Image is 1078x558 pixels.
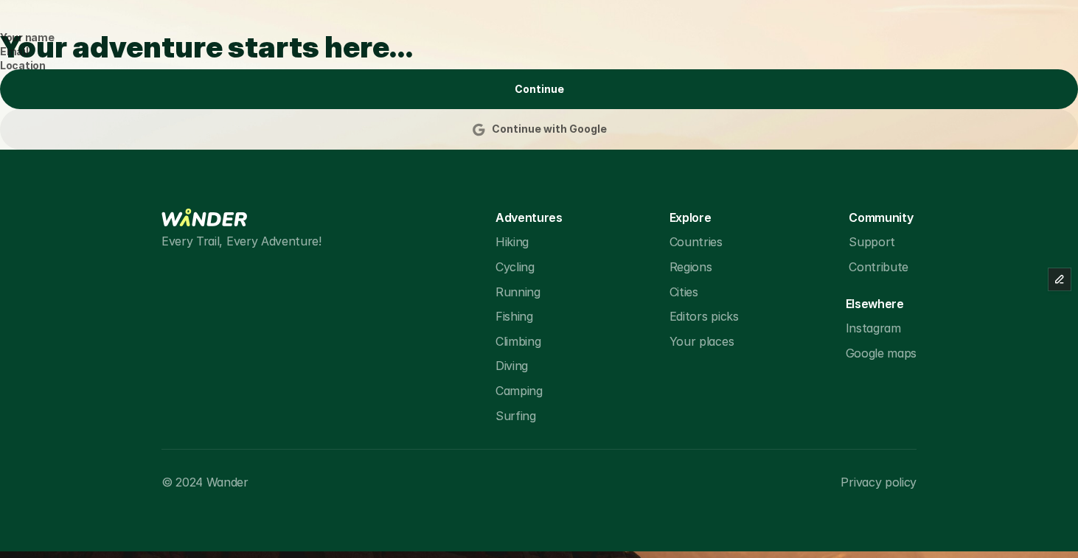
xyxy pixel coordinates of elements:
[849,209,913,228] p: Community
[495,357,528,376] p: Diving
[846,295,904,314] p: Elsewhere
[515,81,564,97] p: Continue
[670,233,723,252] p: Countries
[670,307,739,327] p: Editors picks
[849,258,908,277] p: Contribute
[670,283,698,302] p: Cities
[849,233,895,252] p: Support
[495,382,543,401] p: Camping
[495,258,535,277] p: Cycling
[1049,268,1071,290] button: Edit Framer Content
[670,209,712,228] p: Explore
[495,407,536,426] p: Surfing
[841,473,917,492] p: Privacy policy
[492,121,607,137] p: Continue with Google
[846,344,917,363] p: Google maps
[495,233,529,252] p: Hiking
[495,209,563,228] p: Adventures
[846,319,901,338] p: Instagram
[670,258,712,277] p: Regions
[495,283,540,302] p: Running
[161,473,248,492] p: © 2024 Wander
[495,307,533,327] p: Fishing
[670,332,734,352] p: Your places
[161,232,389,251] p: Every Trail, Every Adventure!
[495,332,540,352] p: Climbing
